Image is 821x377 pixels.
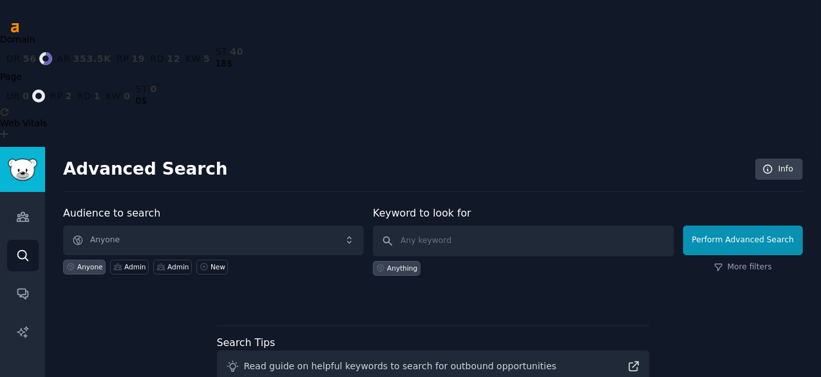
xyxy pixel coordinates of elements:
span: rp [117,53,129,64]
span: 1 [94,91,100,101]
div: Anyone [77,262,103,271]
span: 353.5K [73,53,111,64]
span: 2 [65,91,71,101]
span: 0 [23,91,29,101]
span: 5 [203,53,210,64]
span: 0 [150,84,156,94]
div: Admin [124,262,146,271]
a: dr56 [6,52,52,65]
div: Read guide on helpful keywords to search for outbound opportunities [244,360,557,373]
div: 18$ [216,57,244,70]
span: kw [106,91,121,101]
a: st0 [136,84,157,94]
div: Anything [387,264,417,273]
span: 12 [167,53,180,64]
span: 40 [230,46,243,57]
span: 0 [124,91,130,101]
input: Any keyword [373,226,674,256]
span: kw [185,53,201,64]
a: kw5 [185,53,210,64]
span: ur [6,91,20,101]
span: rp [50,91,63,101]
div: 0$ [136,94,157,108]
a: ur0 [6,90,45,102]
span: 56 [23,53,37,64]
span: rd [77,91,91,101]
img: GummySearch logo [8,159,37,181]
a: rp19 [117,53,145,64]
span: st [216,46,228,57]
a: ar353.5K [57,53,111,64]
a: rd1 [77,91,100,101]
span: dr [6,53,21,64]
span: ar [57,53,71,64]
a: New [196,260,228,275]
a: Info [755,159,803,180]
a: kw0 [106,91,130,101]
label: Search Tips [217,336,276,349]
div: New [211,262,225,271]
a: st40 [216,46,244,57]
span: rd [150,53,164,64]
span: st [136,84,148,94]
a: rp2 [50,91,72,101]
label: Keyword to look for [373,207,471,219]
a: More filters [714,262,772,273]
div: Admin [167,262,189,271]
h2: Advanced Search [63,159,748,180]
button: Perform Advanced Search [683,226,803,255]
span: 19 [131,53,145,64]
button: Anyone [63,226,364,255]
label: Audience to search [63,207,160,219]
a: rd12 [150,53,180,64]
